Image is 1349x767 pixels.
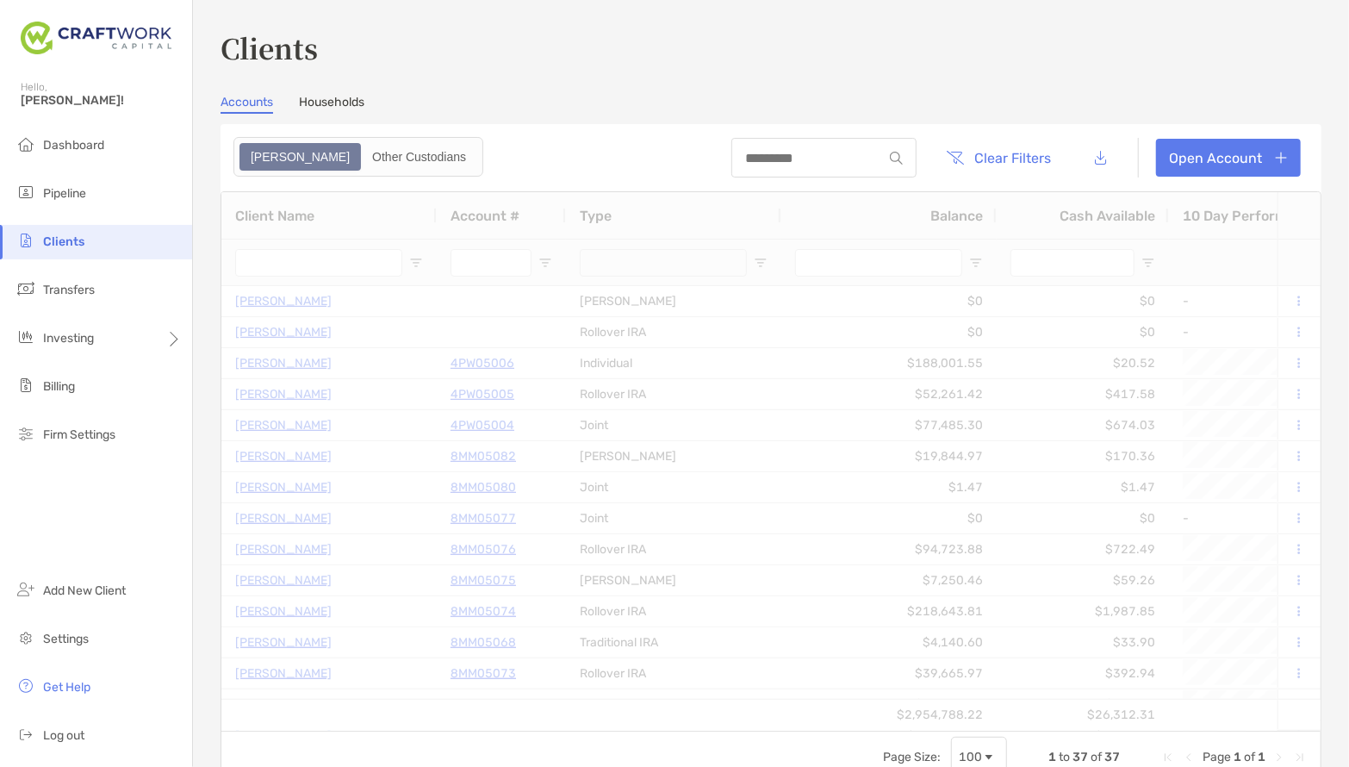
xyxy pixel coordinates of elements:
[934,139,1065,177] button: Clear Filters
[43,583,126,598] span: Add New Client
[16,579,36,600] img: add_new_client icon
[21,7,171,69] img: Zoe Logo
[1182,751,1196,764] div: Previous Page
[1161,751,1175,764] div: First Page
[43,680,90,695] span: Get Help
[1104,750,1120,764] span: 37
[883,750,941,764] div: Page Size:
[1234,750,1241,764] span: 1
[1048,750,1056,764] span: 1
[16,230,36,251] img: clients icon
[1293,751,1307,764] div: Last Page
[16,375,36,396] img: billing icon
[43,632,89,646] span: Settings
[43,186,86,201] span: Pipeline
[221,95,273,114] a: Accounts
[43,234,84,249] span: Clients
[43,379,75,394] span: Billing
[1156,139,1301,177] a: Open Account
[1091,750,1102,764] span: of
[1059,750,1070,764] span: to
[43,138,104,153] span: Dashboard
[959,750,982,764] div: 100
[363,145,476,169] div: Other Custodians
[241,145,359,169] div: Zoe
[43,427,115,442] span: Firm Settings
[1272,751,1286,764] div: Next Page
[21,93,182,108] span: [PERSON_NAME]!
[1258,750,1265,764] span: 1
[1072,750,1088,764] span: 37
[16,423,36,444] img: firm-settings icon
[1244,750,1255,764] span: of
[43,728,84,743] span: Log out
[16,627,36,648] img: settings icon
[233,137,483,177] div: segmented control
[16,724,36,745] img: logout icon
[16,182,36,203] img: pipeline icon
[221,28,1321,67] h3: Clients
[16,134,36,154] img: dashboard icon
[890,152,903,165] img: input icon
[1203,750,1231,764] span: Page
[43,283,95,297] span: Transfers
[16,327,36,347] img: investing icon
[16,676,36,696] img: get-help icon
[43,331,94,346] span: Investing
[16,278,36,299] img: transfers icon
[299,95,364,114] a: Households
